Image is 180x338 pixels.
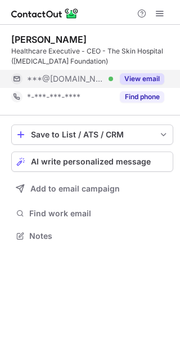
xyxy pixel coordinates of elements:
div: Healthcare Executive - CEO - The Skin Hospital ([MEDICAL_DATA] Foundation) [11,46,173,66]
span: AI write personalized message [31,157,151,166]
span: Add to email campaign [30,184,120,193]
span: Find work email [29,208,169,219]
button: Add to email campaign [11,179,173,199]
img: ContactOut v5.3.10 [11,7,79,20]
div: Save to List / ATS / CRM [31,130,154,139]
button: Reveal Button [120,73,164,84]
button: Reveal Button [120,91,164,103]
span: ***@[DOMAIN_NAME] [27,74,105,84]
button: Find work email [11,206,173,221]
button: Notes [11,228,173,244]
button: save-profile-one-click [11,124,173,145]
div: [PERSON_NAME] [11,34,87,45]
button: AI write personalized message [11,152,173,172]
span: Notes [29,231,169,241]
